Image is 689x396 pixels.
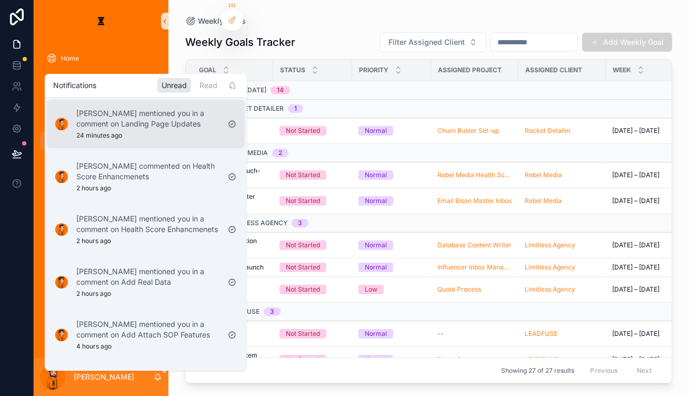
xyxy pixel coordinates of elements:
div: Not Started [286,126,320,136]
span: Weekly Goals [198,16,246,26]
a: LEADFUSE [525,330,600,338]
a: Not Started [279,263,346,272]
a: [DATE] – [DATE] [612,355,678,364]
p: [PERSON_NAME] mentioned you in a comment on Add Attach SOP Features [76,319,219,340]
p: [PERSON_NAME] mentioned you in a comment on Landing Page Updates [76,108,219,129]
a: LEADFUSE [525,355,600,364]
span: Churn Buster Set-up [437,127,499,135]
a: Normal [358,329,425,339]
span: Assigned Project [438,66,502,74]
a: Normal [358,126,425,136]
p: 2 hours ago [76,184,111,192]
a: [DATE] – [DATE] [612,197,678,205]
p: [PERSON_NAME] mentioned you in a comment on Health Score Enhancmenets [76,214,219,235]
div: 1 [294,104,297,113]
a: Normal [358,240,425,250]
a: Normal [358,355,425,364]
a: Add Weekly Goal [582,33,672,52]
a: Not Started [279,196,346,206]
a: [DATE] – [DATE] [612,330,678,338]
div: Normal [365,355,387,364]
span: Goal [199,66,216,74]
h1: Notifications [53,80,96,91]
a: Rebel Media [525,171,562,179]
div: Low [365,285,377,294]
a: Data Cleaner [40,277,162,296]
span: Filter Assigned Client [388,37,465,47]
a: [DATE] – [DATE] [612,127,678,135]
span: [DATE] – [DATE] [612,355,660,364]
span: [DATE] – [DATE] [612,127,660,135]
img: Notification icon [55,223,68,236]
div: scrollable content [34,42,168,350]
a: Influencer Inbox Management [437,263,512,272]
a: Rebel Media Health Score [437,171,512,179]
img: Notification icon [55,118,68,130]
p: 4 hours ago [76,342,112,351]
div: Not Started [286,285,320,294]
a: Automation Errors [40,298,162,317]
div: Normal [365,263,387,272]
div: Normal [365,329,387,339]
a: Rebel Media [525,197,562,205]
a: Limitless Agency [525,263,600,272]
a: Not Started [279,329,346,339]
a: Home [40,49,162,68]
span: Limitless Agency [226,219,287,227]
div: 3 [298,219,302,227]
a: [DATE] – [DATE] [612,171,678,179]
a: Weekly Goals [185,16,246,26]
div: Read [195,78,222,93]
img: Notification icon [55,170,68,183]
a: Not Started [279,126,346,136]
a: CRM [40,214,162,233]
a: Churn Buster Set-up [437,127,512,135]
a: Normal [358,196,425,206]
a: Meeting Hub [40,173,162,192]
div: 14 [277,86,284,94]
a: All Tasks [40,152,162,171]
div: Normal [365,240,387,250]
a: Rebel Media [525,171,600,179]
span: Quote Process [437,285,481,294]
div: Unread [157,78,191,93]
a: Rocket Detailer [525,127,571,135]
h1: Weekly Goals Tracker [185,35,295,50]
span: Rocket Detailer [226,104,284,113]
a: Rebel Media [525,197,600,205]
span: [DATE] – [DATE] [612,285,660,294]
div: Not Started [286,196,320,206]
img: App logo [93,13,109,30]
a: Sales Pipeline [40,235,162,254]
img: Notification icon [55,276,68,288]
a: LEADFUSE [525,355,557,364]
a: Not Started [279,285,346,294]
span: [DATE] – [DATE] [612,171,660,179]
div: Not Started [286,240,320,250]
span: Home [61,54,79,63]
a: -- [437,330,512,338]
a: Weekly Goals [40,131,162,150]
a: Normal [358,263,425,272]
span: Limitless Agency [525,263,575,272]
a: Email Bison Master Inbox [437,197,512,205]
a: Rocket Detailer [525,127,600,135]
div: Not Started [286,170,320,180]
button: Select Button [380,32,486,52]
a: Database Content Writer [437,241,512,249]
a: Quote Process [437,285,512,294]
a: Not Started [279,240,346,250]
div: 3 [270,307,274,316]
a: [DATE] – [DATE] [612,241,678,249]
p: 2 hours ago [76,237,111,245]
div: Not Started [286,355,320,364]
p: [PERSON_NAME] [74,372,134,382]
a: Phase 2 [437,355,461,364]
